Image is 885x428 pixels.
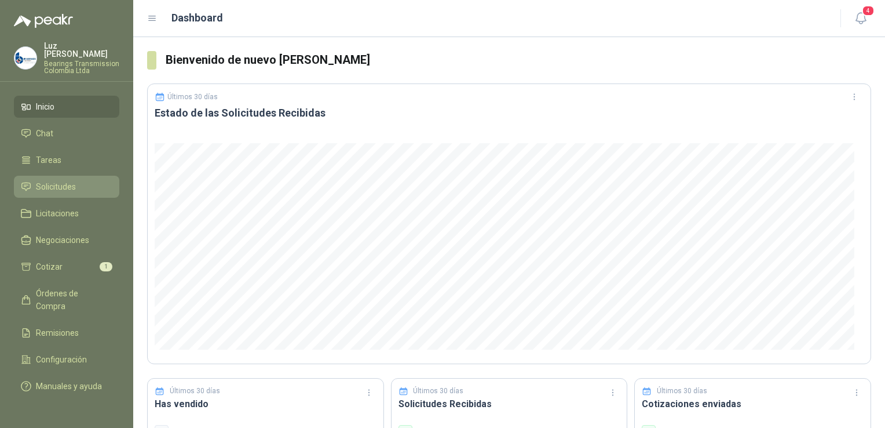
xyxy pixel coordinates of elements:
a: Órdenes de Compra [14,282,119,317]
span: Órdenes de Compra [36,287,108,313]
a: Negociaciones [14,229,119,251]
span: Inicio [36,100,54,113]
span: Tareas [36,154,61,166]
h3: Solicitudes Recibidas [398,397,620,411]
a: Configuración [14,349,119,371]
span: Configuración [36,353,87,366]
img: Logo peakr [14,14,73,28]
a: Cotizar1 [14,256,119,278]
span: Licitaciones [36,207,79,220]
a: Solicitudes [14,176,119,198]
p: Luz [PERSON_NAME] [44,42,119,58]
p: Bearings Transmission Colombia Ltda [44,60,119,74]
p: Últimos 30 días [170,386,220,397]
a: Inicio [14,96,119,118]
button: 4 [850,8,871,29]
span: Negociaciones [36,234,89,246]
h3: Has vendido [155,397,376,411]
h1: Dashboard [171,10,223,26]
h3: Cotizaciones enviadas [642,397,864,411]
a: Chat [14,122,119,144]
a: Licitaciones [14,202,119,224]
h3: Bienvenido de nuevo [PERSON_NAME] [166,51,871,69]
span: 4 [862,5,875,16]
a: Remisiones [14,322,119,344]
span: Solicitudes [36,180,76,193]
p: Últimos 30 días [657,386,707,397]
h3: Estado de las Solicitudes Recibidas [155,106,864,120]
span: 1 [100,262,112,271]
span: Cotizar [36,260,63,273]
span: Chat [36,127,53,140]
a: Manuales y ayuda [14,375,119,397]
span: Remisiones [36,327,79,339]
img: Company Logo [14,47,36,69]
span: Manuales y ayuda [36,380,102,393]
p: Últimos 30 días [167,93,218,101]
a: Tareas [14,149,119,171]
p: Últimos 30 días [413,386,463,397]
